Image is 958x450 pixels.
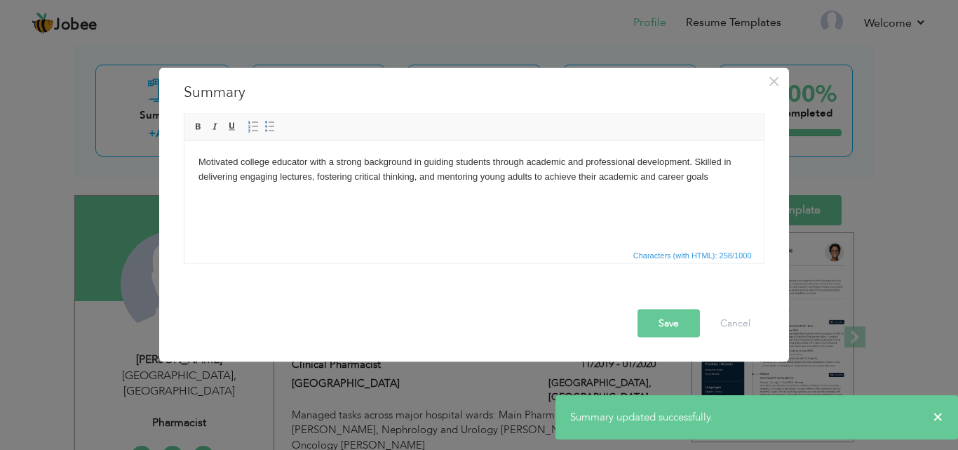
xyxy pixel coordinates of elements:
[224,119,240,134] a: Underline
[191,119,206,134] a: Bold
[245,119,261,134] a: Insert/Remove Numbered List
[763,70,785,92] button: Close
[637,309,700,337] button: Save
[262,119,278,134] a: Insert/Remove Bulleted List
[184,81,764,102] h3: Summary
[630,249,756,261] div: Statistics
[630,249,755,261] span: Characters (with HTML): 258/1000
[208,119,223,134] a: Italic
[184,140,764,246] iframe: Rich Text Editor, summaryEditor
[570,410,713,424] span: Summary updated successfully.
[706,309,764,337] button: Cancel
[933,410,943,424] span: ×
[768,68,780,93] span: ×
